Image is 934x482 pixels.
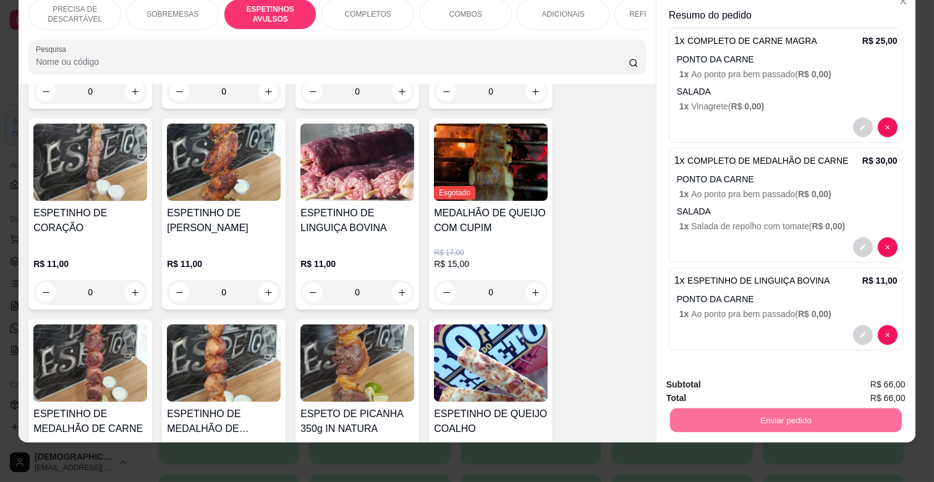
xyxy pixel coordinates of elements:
p: R$ 17,00 [434,248,548,258]
h4: ESPETINHO DE CORAÇÃO [33,206,147,235]
span: R$ 0,00 ) [798,309,831,319]
p: PRECISA DE DESCARTÁVEL [39,4,111,24]
p: COMPLETOS [345,9,391,19]
span: 1 x [679,69,691,79]
img: product-image [33,324,147,402]
span: 1 x [679,221,691,231]
p: Salada de repolho com tomate ( [679,220,898,232]
input: Pesquisa [36,56,629,68]
p: SALADA [677,205,898,218]
span: 1 x [679,309,691,319]
strong: Total [666,393,686,403]
span: R$ 66,00 [870,391,906,405]
p: R$ 11,00 [33,258,147,270]
h4: ESPETINHO DE [PERSON_NAME] [167,206,281,235]
label: Pesquisa [36,44,70,54]
h4: ESPETINHO DE MEDALHÃO DE FRANGO [167,407,281,436]
button: decrease-product-quantity [853,237,873,257]
p: Resumo do pedido [669,8,903,23]
p: Vinagrete ( [679,100,898,112]
p: Ao ponto pra bem passado ( [679,188,898,200]
span: COMPLETO DE MEDALHÃO DE CARNE [687,156,848,166]
span: R$ 0,00 ) [812,221,846,231]
button: decrease-product-quantity [853,117,873,137]
p: PONTO DA CARNE [677,293,898,305]
p: 1 x [674,273,830,288]
p: REFRIGERANTES [629,9,692,19]
button: decrease-product-quantity [878,117,898,137]
h4: ESPETINHO DE LINGUIÇA BOVINA [300,206,414,235]
p: PONTO DA CARNE [677,53,898,66]
span: R$ 0,00 ) [731,101,765,111]
h4: MEDALHÃO DE QUEIJO COM CUPIM [434,206,548,235]
p: R$ 30,00 [862,154,898,167]
span: 1 x [679,189,691,199]
p: R$ 11,00 [862,274,898,287]
span: ESPETINHO DE LINGUIÇA BOVINA [687,276,830,285]
p: SOBREMESAS [146,9,198,19]
img: product-image [434,124,548,201]
p: Ao ponto pra bem passado ( [679,68,898,80]
img: product-image [434,324,548,402]
img: product-image [167,124,281,201]
p: Ao ponto pra bem passado ( [679,308,898,320]
span: 1 x [679,101,691,111]
h4: ESPETINHO DE QUEIJO COALHO [434,407,548,436]
img: product-image [300,124,414,201]
span: COMPLETO DE CARNE MAGRA [687,36,817,46]
p: R$ 11,00 [300,258,414,270]
h4: ESPETO DE PICANHA 350g IN NATURA [300,407,414,436]
span: R$ 0,00 ) [798,69,831,79]
button: Enviar pedido [670,408,902,432]
p: R$ 25,00 [862,35,898,47]
span: R$ 0,00 ) [798,189,831,199]
p: SALADA [677,85,898,98]
p: R$ 15,00 [434,258,548,270]
p: 1 x [674,33,817,48]
p: ESPETINHOS AVULSOS [234,4,306,24]
img: product-image [33,124,147,201]
h4: ESPETINHO DE MEDALHÃO DE CARNE [33,407,147,436]
span: Esgotado [434,186,475,200]
p: COMBOS [449,9,482,19]
button: decrease-product-quantity [878,237,898,257]
p: ADICIONAIS [542,9,585,19]
img: product-image [300,324,414,402]
p: 1 x [674,153,849,168]
p: R$ 11,00 [167,258,281,270]
p: PONTO DA CARNE [677,173,898,185]
img: product-image [167,324,281,402]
